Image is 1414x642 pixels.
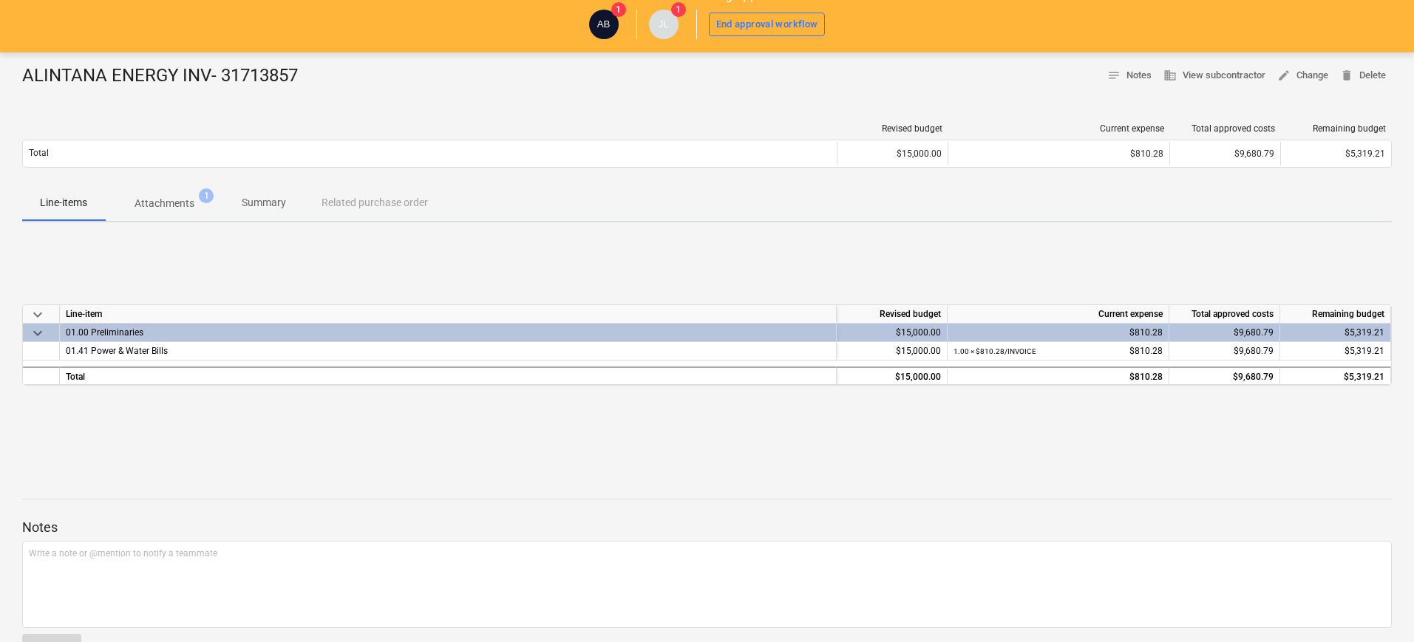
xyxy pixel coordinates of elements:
[1280,366,1391,385] div: $5,319.21
[1334,64,1392,87] button: Delete
[60,305,837,324] div: Line-item
[1163,69,1177,82] span: business
[1277,67,1328,84] span: Change
[954,347,1036,355] small: 1.00 × $810.28 / INVOICE
[649,10,679,39] div: Joseph Licastro
[954,368,1163,386] div: $810.28
[22,64,310,88] div: ALINTANA ENERGY INV- 31713857
[1345,346,1384,356] span: $5,319.21
[837,342,948,361] div: $15,000.00
[1107,67,1152,84] span: Notes
[837,324,948,342] div: $15,000.00
[948,305,1169,324] div: Current expense
[1280,324,1391,342] div: $5,319.21
[66,346,168,356] span: 01.41 Power & Water Bills
[199,188,214,203] span: 1
[1340,67,1386,84] span: Delete
[659,18,669,30] span: JL
[1169,324,1280,342] div: $9,680.79
[954,123,1164,134] div: Current expense
[66,324,830,341] div: 01.00 Preliminaries
[29,324,47,342] span: keyboard_arrow_down
[716,16,818,33] div: End approval workflow
[611,2,626,17] span: 1
[242,195,286,211] p: Summary
[709,13,826,36] button: End approval workflow
[1169,305,1280,324] div: Total approved costs
[954,148,1163,159] div: $810.28
[843,123,942,134] div: Revised budget
[1234,346,1274,356] span: $9,680.79
[1163,67,1265,84] span: View subcontractor
[135,196,194,211] p: Attachments
[597,18,611,30] span: AB
[1176,123,1275,134] div: Total approved costs
[40,195,87,211] p: Line-items
[1271,64,1334,87] button: Change
[837,142,948,165] div: $15,000.00
[22,519,1392,536] p: Notes
[1169,142,1280,165] div: $9,680.79
[1169,366,1280,385] div: $9,680.79
[1107,69,1121,82] span: notes
[29,306,47,324] span: keyboard_arrow_down
[954,324,1163,342] div: $810.28
[1287,123,1386,134] div: Remaining budget
[60,366,837,385] div: Total
[589,10,619,39] div: Alberto Berdera
[1345,148,1385,159] span: $5,319.21
[1277,69,1291,82] span: edit
[1158,64,1271,87] button: View subcontractor
[837,366,948,385] div: $15,000.00
[1280,305,1391,324] div: Remaining budget
[1101,64,1158,87] button: Notes
[954,342,1163,361] div: $810.28
[29,147,49,160] p: Total
[1340,571,1414,642] iframe: Chat Widget
[837,305,948,324] div: Revised budget
[671,2,686,17] span: 1
[1340,69,1353,82] span: delete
